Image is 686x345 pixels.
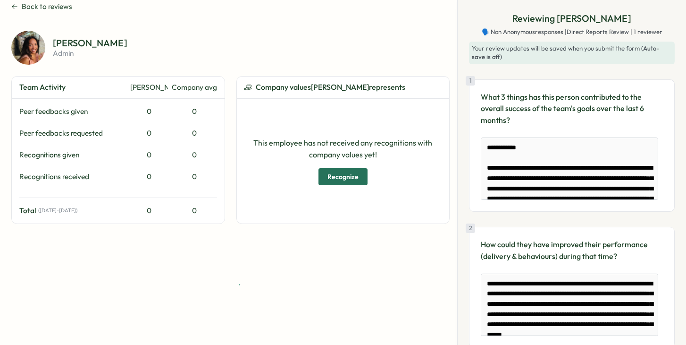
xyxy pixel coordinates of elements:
[38,207,77,214] span: ( [DATE] - [DATE] )
[481,239,663,262] p: How could they have improved their performance (delivery & behaviours) during that time?
[512,11,631,26] p: Reviewing [PERSON_NAME]
[130,82,168,93] div: [PERSON_NAME]
[11,1,72,12] button: Back to reviews
[481,91,663,126] p: What 3 things has this person contributed to the overall success of the team's goals over the las...
[19,106,126,117] div: Peer feedbacks given
[53,50,127,57] p: admin
[19,206,36,216] span: Total
[256,81,405,93] span: Company values [PERSON_NAME] represents
[11,31,45,65] img: Viveca Riley
[130,150,168,160] div: 0
[19,81,126,93] div: Team Activity
[318,168,368,185] button: Recognize
[244,137,442,161] p: This employee has not received any recognitions with company values yet!
[172,128,217,138] div: 0
[19,172,126,182] div: Recognitions received
[466,76,475,86] div: 1
[130,128,168,138] div: 0
[130,106,168,117] div: 0
[482,28,662,36] span: 🗣️ Non Anonymous responses | Direct Reports Review | 1 reviewer
[53,38,127,48] p: [PERSON_NAME]
[172,150,217,160] div: 0
[472,44,659,60] span: (Auto-save is off)
[19,150,126,160] div: Recognitions given
[19,128,126,138] div: Peer feedbacks requested
[130,206,168,216] div: 0
[172,206,217,216] div: 0
[22,1,72,12] span: Back to reviews
[466,224,475,233] div: 2
[327,169,359,185] span: Recognize
[130,172,168,182] div: 0
[172,172,217,182] div: 0
[172,106,217,117] div: 0
[172,82,217,93] div: Company avg
[472,44,659,60] span: Your review updates will be saved when you submit the form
